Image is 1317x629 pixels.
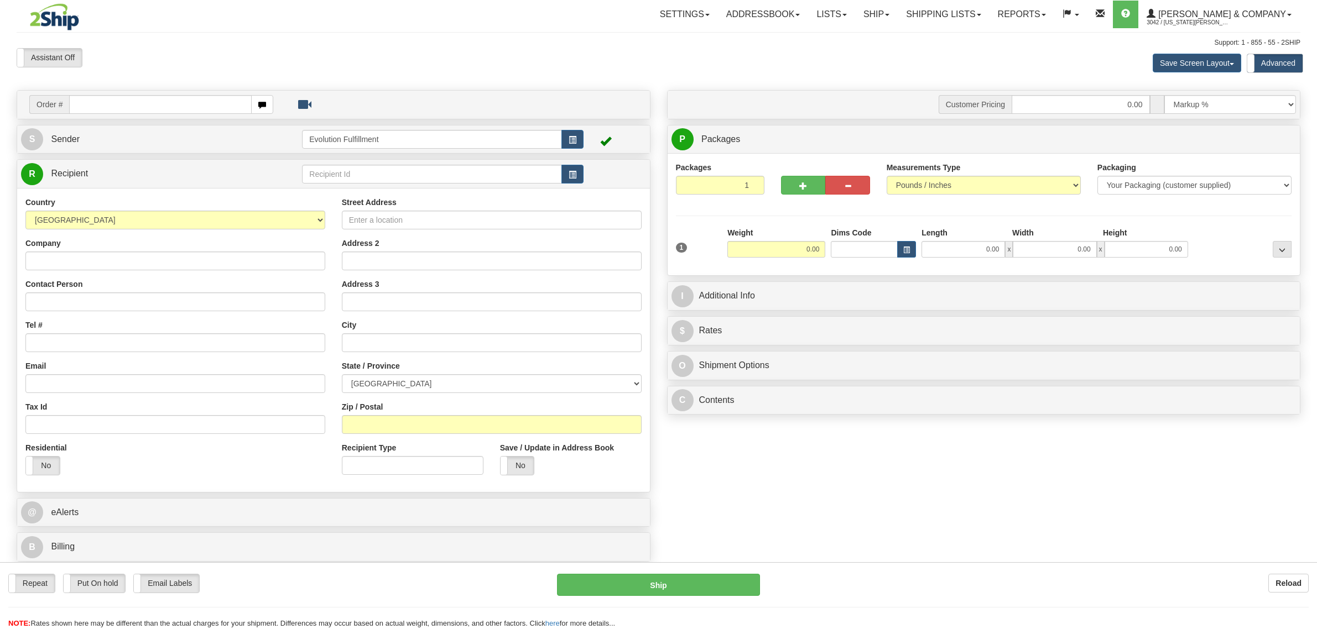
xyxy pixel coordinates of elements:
[134,574,199,592] label: Email Labels
[51,507,79,517] span: eAlerts
[21,536,646,558] a: B Billing
[1138,1,1300,28] a: [PERSON_NAME] & Company 3042 / [US_STATE][PERSON_NAME]
[671,128,694,150] span: P
[501,457,534,474] label: No
[342,401,383,412] label: Zip / Postal
[1247,54,1303,72] label: Advanced
[1276,579,1302,588] b: Reload
[21,128,43,150] span: S
[25,279,82,290] label: Contact Person
[21,163,43,185] span: R
[701,134,740,144] span: Packages
[1268,574,1309,593] button: Reload
[21,128,302,151] a: S Sender
[990,1,1054,28] a: Reports
[727,227,753,238] label: Weight
[557,574,760,596] button: Ship
[25,401,47,412] label: Tax Id
[9,574,55,592] label: Repeat
[342,211,642,229] input: Enter a location
[8,619,30,627] span: NOTE:
[21,163,271,185] a: R Recipient
[671,285,694,307] span: I
[1155,9,1286,19] span: [PERSON_NAME] & Company
[21,536,43,558] span: B
[1005,241,1013,258] span: x
[342,319,356,331] label: City
[29,95,69,114] span: Order #
[671,389,694,411] span: C
[1292,258,1316,371] iframe: chat widget
[51,542,75,551] span: Billing
[25,442,67,453] label: Residential
[718,1,809,28] a: Addressbook
[302,130,561,149] input: Sender Id
[21,501,43,523] span: @
[676,243,688,253] span: 1
[922,227,948,238] label: Length
[671,285,1297,307] a: IAdditional Info
[342,279,379,290] label: Address 3
[831,227,871,238] label: Dims Code
[302,165,561,184] input: Recipient Id
[1153,54,1241,72] button: Save Screen Layout
[1103,227,1127,238] label: Height
[17,3,92,31] img: logo3042.jpg
[887,162,961,173] label: Measurements Type
[1097,241,1105,258] span: x
[51,169,88,178] span: Recipient
[671,128,1297,151] a: P Packages
[51,134,80,144] span: Sender
[671,389,1297,412] a: CContents
[25,360,46,371] label: Email
[1273,241,1292,258] div: ...
[671,320,694,342] span: $
[21,501,646,524] a: @ eAlerts
[64,574,126,592] label: Put On hold
[671,355,694,377] span: O
[652,1,718,28] a: Settings
[26,457,60,474] label: No
[1147,17,1230,28] span: 3042 / [US_STATE][PERSON_NAME]
[1097,162,1136,173] label: Packaging
[342,238,379,249] label: Address 2
[1012,227,1034,238] label: Width
[671,319,1297,342] a: $Rates
[855,1,898,28] a: Ship
[342,442,397,453] label: Recipient Type
[342,360,400,371] label: State / Province
[17,38,1300,48] div: Support: 1 - 855 - 55 - 2SHIP
[808,1,855,28] a: Lists
[676,162,712,173] label: Packages
[545,619,560,627] a: here
[25,238,61,249] label: Company
[671,354,1297,377] a: OShipment Options
[898,1,989,28] a: Shipping lists
[17,49,82,66] label: Assistant Off
[25,197,55,208] label: Country
[342,197,397,208] label: Street Address
[25,319,43,331] label: Tel #
[939,95,1012,114] span: Customer Pricing
[500,442,614,453] label: Save / Update in Address Book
